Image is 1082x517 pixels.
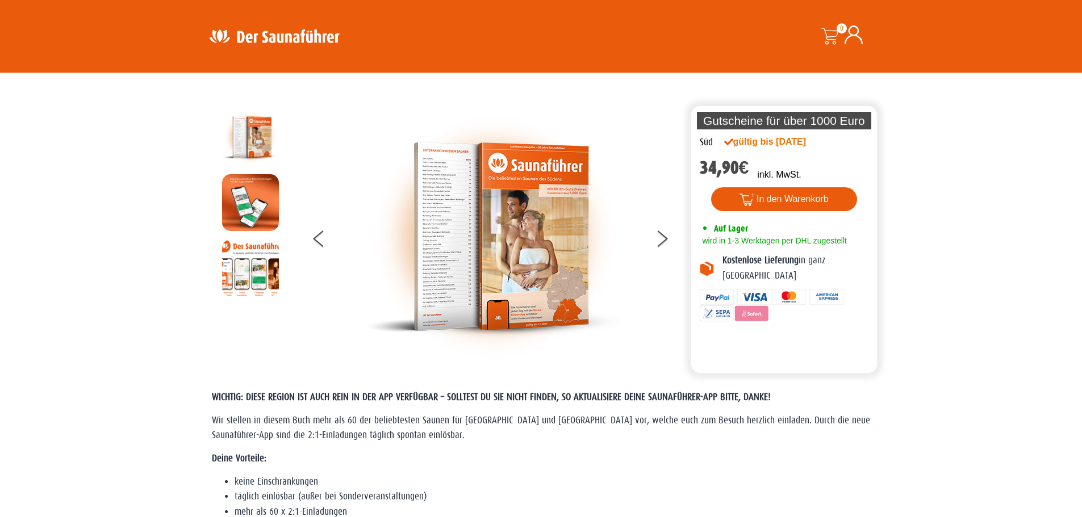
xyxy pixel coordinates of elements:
span: Auf Lager [714,223,748,234]
img: der-saunafuehrer-2025-sued [366,109,622,364]
p: Gutscheine für über 1000 Euro [697,112,872,129]
span: Wir stellen in diesem Buch mehr als 60 der beliebtesten Saunen für [GEOGRAPHIC_DATA] und [GEOGRAP... [212,415,870,440]
li: keine Einschränkungen [235,474,871,489]
span: wird in 1-3 Werktagen per DHL zugestellt [700,236,847,245]
img: der-saunafuehrer-2025-sued [222,109,279,166]
b: Kostenlose Lieferung [722,255,799,266]
div: Süd [700,135,713,150]
span: WICHTIG: DIESE REGION IST AUCH REIN IN DER APP VERFÜGBAR – SOLLTEST DU SIE NICHT FINDEN, SO AKTUA... [212,392,771,402]
bdi: 34,90 [700,157,749,178]
li: täglich einlösbar (außer bei Sonderveranstaltungen) [235,489,871,504]
div: gültig bis [DATE] [724,135,831,149]
p: inkl. MwSt. [757,168,801,182]
strong: Deine Vorteile: [212,453,266,464]
span: € [739,157,749,178]
p: in ganz [GEOGRAPHIC_DATA] [722,253,869,283]
img: Anleitung7tn [222,239,279,296]
span: 0 [837,23,847,33]
img: MOCKUP-iPhone_regional [222,174,279,231]
button: In den Warenkorb [711,187,857,211]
